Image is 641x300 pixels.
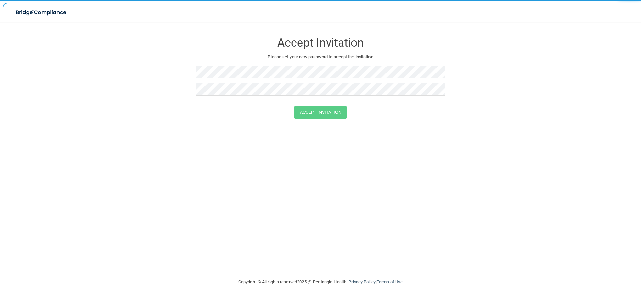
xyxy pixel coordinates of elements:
img: bridge_compliance_login_screen.278c3ca4.svg [10,5,73,19]
p: Please set your new password to accept the invitation [201,53,440,61]
div: Copyright © All rights reserved 2025 @ Rectangle Health | | [196,271,445,293]
a: Privacy Policy [348,279,375,284]
button: Accept Invitation [294,106,347,119]
h3: Accept Invitation [196,36,445,49]
a: Terms of Use [377,279,403,284]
